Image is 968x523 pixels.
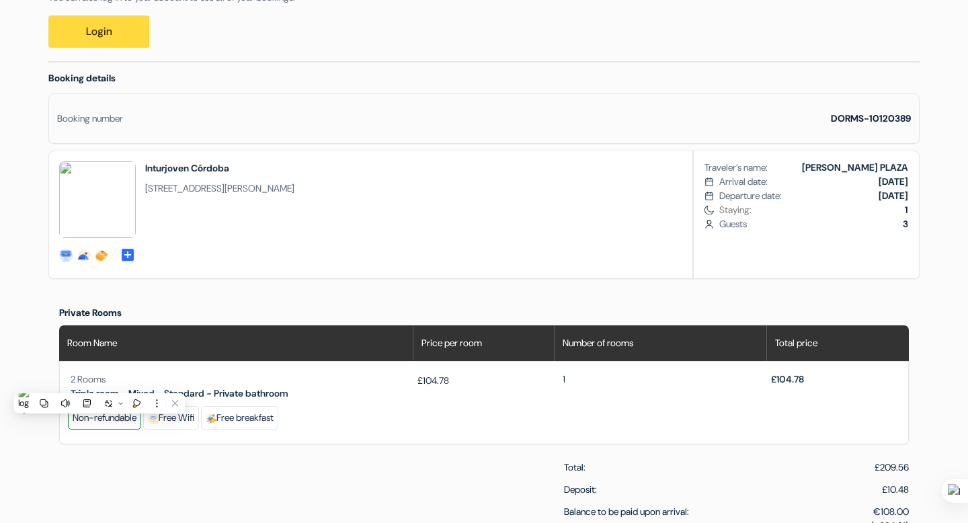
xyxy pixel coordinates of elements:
b: [PERSON_NAME] PLAZA [802,161,908,173]
div: Booking number [57,112,123,126]
strong: DORMS-10120389 [831,112,911,124]
img: XTteYA87VWMCPAFk [59,161,136,238]
div: Free breakfast [201,406,278,430]
span: £104.78 [771,373,804,385]
span: Traveler’s name: [704,161,768,175]
span: Private Rooms [59,307,122,319]
b: [DATE] [879,175,908,188]
span: Departure date: [719,189,782,203]
span: [STREET_ADDRESS][PERSON_NAME] [145,182,294,196]
span: Number of rooms [563,336,633,350]
span: Deposit: [564,483,597,497]
span: £104.78 [417,374,449,388]
div: Free Wifi [143,406,199,430]
span: 2 Rooms [71,373,106,385]
b: 1 [905,204,908,216]
b: [DATE] [879,190,908,202]
span: Total price [775,336,817,350]
span: add_box [120,247,136,260]
span: Booking details [48,72,116,84]
div: £10.48 [882,483,909,497]
span: Price per room [421,336,482,350]
span: £209.56 [875,460,909,475]
img: freeBreakfast.svg [206,413,216,424]
span: Room Name [67,336,117,350]
span: Arrival date: [719,175,768,189]
span: Guests [719,217,908,231]
h2: Inturjoven Córdoba [145,161,294,175]
span: Staying: [719,203,908,217]
img: freeWifi.svg [148,413,159,424]
a: Login [48,15,149,48]
a: add_box [120,246,136,260]
div: 1 [563,372,762,387]
span: Total: [564,460,586,475]
div: Non-refundable [68,406,141,430]
b: 3 [903,218,908,230]
span: Triple room - Mixed - Standard - Private bathroom [71,387,288,399]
